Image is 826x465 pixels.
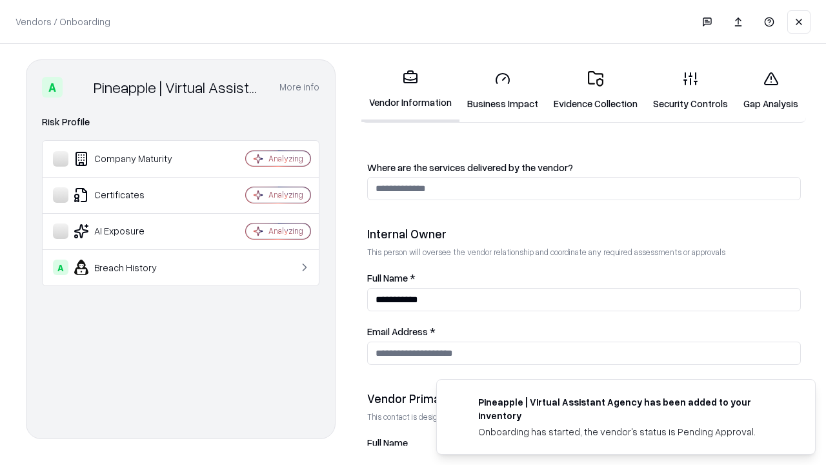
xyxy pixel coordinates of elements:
[367,327,801,336] label: Email Address *
[53,187,207,203] div: Certificates
[53,260,68,275] div: A
[367,411,801,422] p: This contact is designated to receive the assessment request from Shift
[645,61,736,121] a: Security Controls
[53,223,207,239] div: AI Exposure
[478,395,784,422] div: Pineapple | Virtual Assistant Agency has been added to your inventory
[42,114,319,130] div: Risk Profile
[53,151,207,167] div: Company Maturity
[367,438,801,448] label: Full Name
[367,247,801,258] p: This person will oversee the vendor relationship and coordinate any required assessments or appro...
[279,76,319,99] button: More info
[546,61,645,121] a: Evidence Collection
[15,15,110,28] p: Vendors / Onboarding
[459,61,546,121] a: Business Impact
[268,189,303,200] div: Analyzing
[361,59,459,122] a: Vendor Information
[367,391,801,406] div: Vendor Primary Contact
[94,77,264,98] div: Pineapple | Virtual Assistant Agency
[452,395,468,411] img: trypineapple.com
[68,77,88,98] img: Pineapple | Virtual Assistant Agency
[736,61,806,121] a: Gap Analysis
[42,77,63,98] div: A
[367,163,801,172] label: Where are the services delivered by the vendor?
[268,153,303,164] div: Analyzing
[367,226,801,242] div: Internal Owner
[478,425,784,439] div: Onboarding has started, the vendor's status is Pending Approval.
[367,273,801,283] label: Full Name *
[268,225,303,236] div: Analyzing
[53,260,207,275] div: Breach History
